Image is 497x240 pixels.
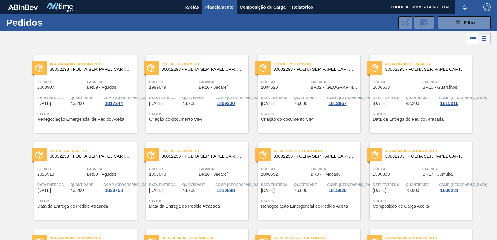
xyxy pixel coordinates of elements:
[385,61,472,67] span: Aguardando Descarga
[360,142,472,220] a: statusAguardando Faturamento30002293 - FOLHA SEP. PAPEL CARTAO 1200x1000M 350gCódigo1990883Fábric...
[182,95,214,101] span: Quantidade
[406,101,419,106] span: 43,200
[215,188,236,193] div: 1810898
[385,67,467,72] span: 30002293 - FOLHA SEP. PAPEL CARTAO 1200x1000M 350g
[182,188,196,193] span: 43,200
[422,85,457,90] span: BR10 - Guarulhos
[422,166,471,172] span: Fábrica
[438,16,491,29] button: Filtro
[8,4,38,10] img: TNhmsLtSVTkK8tSr43FrP2fwEKptu5GPRR3wAAAABJRU5ErkJggg==
[422,172,453,177] span: BR17 - Juatuba
[35,151,43,159] img: status
[422,79,471,85] span: Fábrica
[103,182,152,188] span: Comp. Carga
[149,111,247,117] span: Status
[248,55,360,133] a: statusPedido em Trânsito30002293 - FOLHA SEP. PAPEL CARTAO 1200x1000M 350gCódigo2004520FábricaBR0...
[199,85,228,90] span: BR16 - Jacareí
[439,101,459,106] div: 1815016
[149,85,166,90] span: 1999649
[373,95,404,101] span: Data entrega
[294,182,326,188] span: Quantidade
[373,101,386,106] span: 15/09/2025
[37,111,135,117] span: Status
[261,111,359,117] span: Status
[261,166,309,172] span: Código
[439,182,471,193] a: Comp. [GEOGRAPHIC_DATA]1800281
[248,142,360,220] a: statusAguardando Faturamento30002293 - FOLHA SEP. PAPEL CARTAO 1200x1000M 350gCódigo2006652Fábric...
[25,55,137,133] a: statusAguardando Faturamento30002293 - FOLHA SEP. PAPEL CARTAO 1200x1000M 350gCódigo2008907Fábric...
[292,3,313,11] span: Relatórios
[373,166,421,172] span: Código
[439,95,487,101] span: Comp. Carga
[371,64,379,72] img: status
[87,85,116,90] span: BR09 - Agudos
[294,95,326,101] span: Quantidade
[137,55,248,133] a: statusPedido em Trânsito30002293 - FOLHA SEP. PAPEL CARTAO 1200x1000M 350gCódigo1999649FábricaBR1...
[273,148,360,154] span: Aguardando Faturamento
[37,204,108,209] span: Data da Entrega do Pedido Atrasada
[71,188,84,193] span: 43,200
[259,64,267,72] img: status
[149,166,197,172] span: Código
[294,188,308,193] span: 75,600
[467,33,479,44] div: Visão em Lista
[261,79,309,85] span: Código
[37,79,85,85] span: Código
[87,166,135,172] span: Fábrica
[373,85,390,90] span: 2006653
[149,101,163,106] span: 12/09/2025
[261,117,314,122] span: Criação do documento VIM
[261,101,275,106] span: 15/09/2025
[406,182,438,188] span: Quantidade
[37,95,69,101] span: Data entrega
[50,61,137,67] span: Aguardando Faturamento
[215,101,236,106] div: 1809200
[373,204,429,209] span: Composição de Carga Aceita
[103,101,124,106] div: 1817244
[71,182,102,188] span: Quantidade
[162,154,244,159] span: 30002293 - FOLHA SEP. PAPEL CARTAO 1200x1000M 350g
[273,61,360,67] span: Pedido em Trânsito
[360,55,472,133] a: statusAguardando Descarga30002293 - FOLHA SEP. PAPEL CARTAO 1200x1000M 350gCódigo2006653FábricaBR...
[147,64,155,72] img: status
[162,67,244,72] span: 30002293 - FOLHA SEP. PAPEL CARTAO 1200x1000M 350g
[71,95,102,101] span: Quantidade
[439,182,487,188] span: Comp. Carga
[311,85,359,90] span: BR02 - Sergipe
[261,204,348,209] span: Renegociação Emergencial de Pedido Aceita
[184,3,199,11] span: Tarefas
[261,182,293,188] span: Data entrega
[50,148,137,154] span: Pedido em Trânsito
[199,79,247,85] span: Fábrica
[50,67,132,72] span: 30002293 - FOLHA SEP. PAPEL CARTAO 1200x1000M 350g
[37,172,54,177] span: 2025918
[406,95,438,101] span: Quantidade
[373,79,421,85] span: Código
[149,198,247,204] span: Status
[103,182,135,193] a: Comp. [GEOGRAPHIC_DATA]1833758
[385,154,467,159] span: 30002293 - FOLHA SEP. PAPEL CARTAO 1200x1000M 350g
[149,95,181,101] span: Data entrega
[261,85,278,90] span: 2004520
[37,117,124,122] span: Renegociação Emergencial de Pedido Aceita
[147,151,155,159] img: status
[327,182,359,193] a: Comp. [GEOGRAPHIC_DATA]1815020
[261,188,275,193] span: 17/09/2025
[205,3,234,11] span: Planejamento
[455,3,475,11] button: Notificações
[373,111,471,117] span: Status
[71,101,84,106] span: 43,200
[215,95,263,101] span: Comp. Carga
[149,79,197,85] span: Código
[261,198,359,204] span: Status
[327,95,359,106] a: Comp. [GEOGRAPHIC_DATA]1812867
[215,182,247,193] a: Comp. [GEOGRAPHIC_DATA]1810898
[149,188,163,193] span: 16/09/2025
[149,182,181,188] span: Data entrega
[182,182,214,188] span: Quantidade
[149,204,220,209] span: Data da Entrega do Pedido Atrasada
[25,142,137,220] a: statusPedido em Trânsito30002293 - FOLHA SEP. PAPEL CARTAO 1200x1000M 350gCódigo2025918FábricaBR0...
[311,166,359,172] span: Fábrica
[439,188,459,193] div: 1800281
[37,188,51,193] span: 16/09/2025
